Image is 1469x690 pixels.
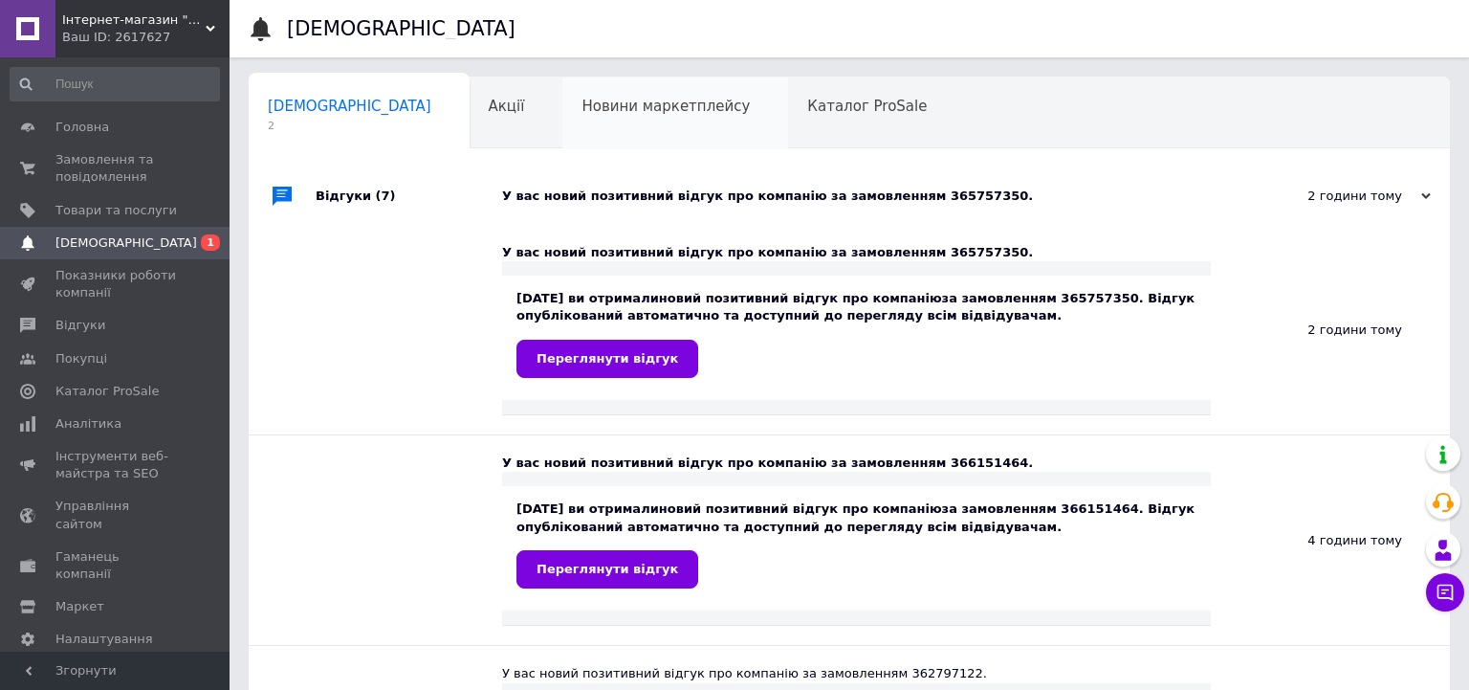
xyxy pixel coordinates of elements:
div: [DATE] ви отримали за замовленням 366151464. Відгук опублікований автоматично та доступний до пер... [516,501,1196,588]
span: Переглянути відгук [537,351,678,366]
span: Аналітика [55,415,121,433]
div: У вас новий позитивний відгук про компанію за замовленням 366151464. [502,455,1211,472]
span: [DEMOGRAPHIC_DATA] [268,98,431,115]
span: Показники роботи компанії [55,267,177,301]
div: Відгуки [316,167,502,225]
button: Чат з покупцем [1426,573,1464,612]
span: Маркет [55,598,104,615]
span: Налаштування [55,631,153,648]
span: Каталог ProSale [55,383,159,400]
span: Покупці [55,350,107,367]
div: Ваш ID: 2617627 [62,29,230,46]
a: Переглянути відгук [516,550,698,589]
div: 4 години тому [1211,435,1450,645]
span: Акції [489,98,525,115]
span: [DEMOGRAPHIC_DATA] [55,234,197,252]
span: Товари та послуги [55,202,177,219]
span: Управління сайтом [55,498,177,532]
span: Переглянути відгук [537,562,678,576]
div: У вас новий позитивний відгук про компанію за замовленням 365757350. [502,188,1239,205]
div: 2 години тому [1239,188,1431,205]
span: Новини маркетплейсу [581,98,750,115]
span: 2 [268,119,431,133]
a: Переглянути відгук [516,340,698,378]
span: Гаманець компанії [55,548,177,583]
span: Інструменти веб-майстра та SEO [55,448,177,482]
span: Відгуки [55,317,105,334]
div: 2 години тому [1211,225,1450,434]
span: 1 [201,234,220,251]
span: Замовлення та повідомлення [55,151,177,186]
span: Інтернет-магазин "dSGn STYLE" [62,11,206,29]
div: У вас новий позитивний відгук про компанію за замовленням 365757350. [502,244,1211,261]
b: новий позитивний відгук про компанію [659,501,942,516]
span: Головна [55,119,109,136]
span: Каталог ProSale [807,98,927,115]
b: новий позитивний відгук про компанію [659,291,942,305]
div: У вас новий позитивний відгук про компанію за замовленням 362797122. [502,665,1211,682]
h1: [DEMOGRAPHIC_DATA] [287,17,515,40]
span: (7) [376,189,396,203]
input: Пошук [10,67,220,101]
div: [DATE] ви отримали за замовленням 365757350. Відгук опублікований автоматично та доступний до пер... [516,290,1196,377]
